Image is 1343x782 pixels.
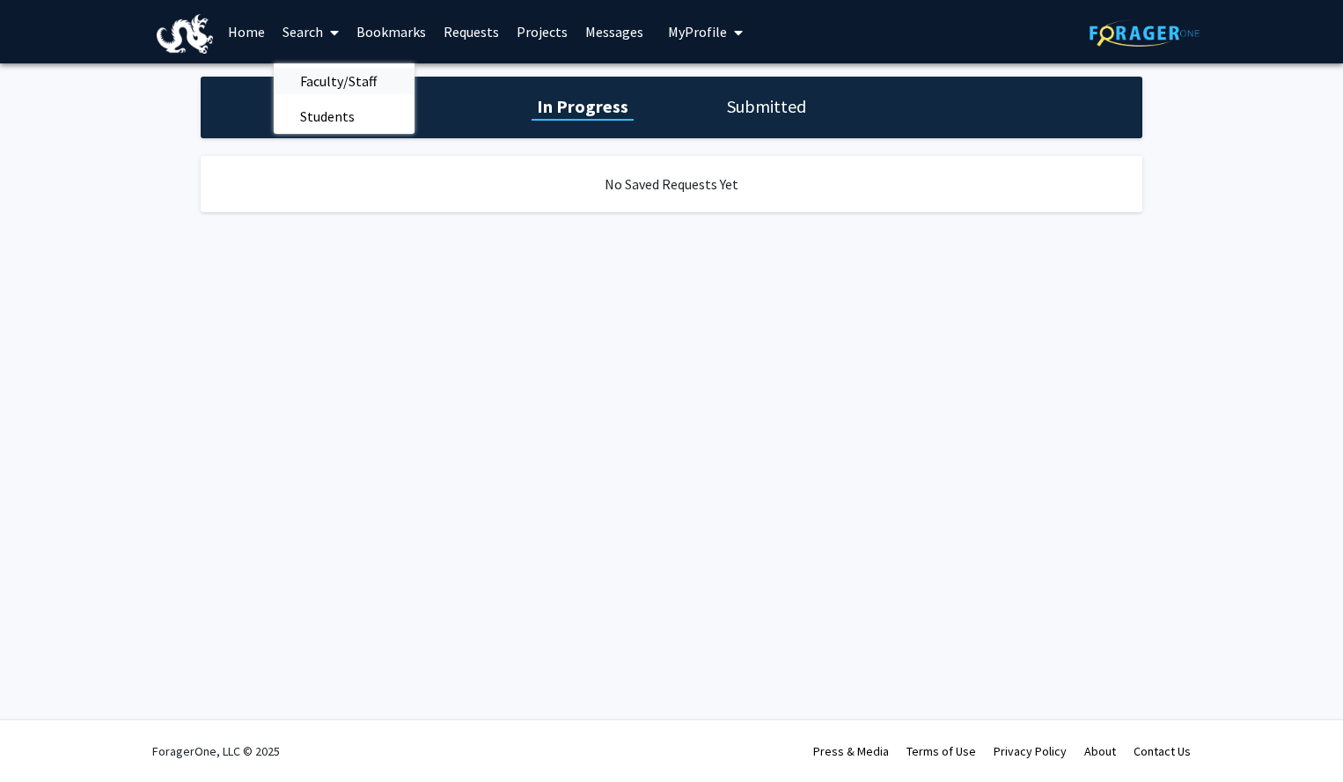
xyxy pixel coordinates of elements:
[576,1,652,63] a: Messages
[274,103,415,129] a: Students
[201,156,1142,212] div: No Saved Requests Yet
[274,68,415,94] a: Faculty/Staff
[348,1,435,63] a: Bookmarks
[274,1,348,63] a: Search
[157,14,213,54] img: Drexel University Logo
[1084,743,1116,759] a: About
[508,1,576,63] a: Projects
[435,1,508,63] a: Requests
[532,94,634,119] h1: In Progress
[1090,19,1200,47] img: ForagerOne Logo
[722,94,811,119] h1: Submitted
[813,743,889,759] a: Press & Media
[152,720,280,782] div: ForagerOne, LLC © 2025
[219,1,274,63] a: Home
[994,743,1067,759] a: Privacy Policy
[1134,743,1191,759] a: Contact Us
[274,99,381,134] span: Students
[13,703,75,769] iframe: Chat
[668,23,727,41] span: My Profile
[274,63,403,99] span: Faculty/Staff
[906,743,976,759] a: Terms of Use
